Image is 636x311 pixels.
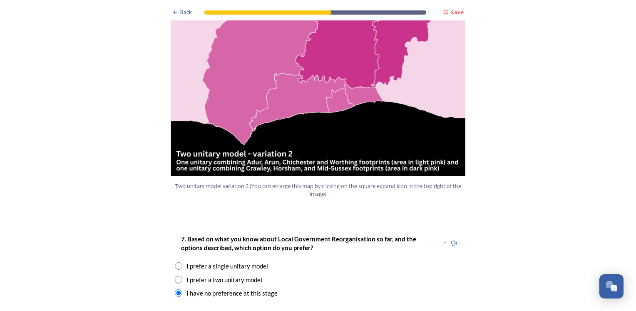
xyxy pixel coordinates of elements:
[180,8,192,16] span: Back
[451,8,464,16] strong: Save
[186,288,278,298] div: I have no preference at this stage
[181,235,417,251] strong: 7. Based on what you know about Local Government Reorganisation so far, and the options described...
[186,275,262,285] div: I prefer a two unitary model
[186,261,268,271] div: I prefer a single unitary model
[174,182,462,198] span: Two unitary model variation 2 (You can enlarge this map by clicking on the square expand icon in ...
[599,274,624,298] button: Open Chat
